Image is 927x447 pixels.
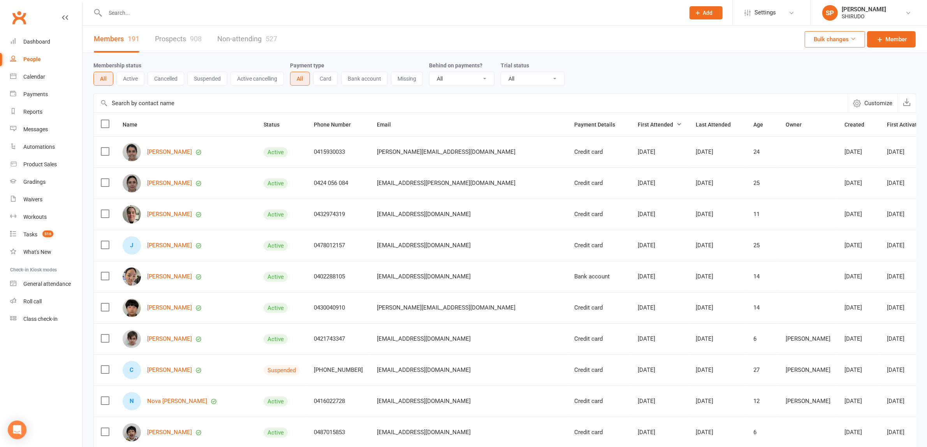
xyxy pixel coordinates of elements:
[23,144,55,150] div: Automations
[848,94,897,113] button: Customize
[753,336,772,342] div: 6
[123,143,141,161] img: Kashish
[844,149,873,155] div: [DATE]
[314,398,363,405] div: 0416022728
[116,72,144,86] button: Active
[314,149,363,155] div: 0415930033
[314,180,363,187] div: 0424 056 084
[10,121,82,138] a: Messages
[314,120,359,129] button: Phone Number
[377,121,399,128] span: Email
[147,180,192,187] a: [PERSON_NAME]
[264,272,288,282] div: Active
[23,316,58,322] div: Class check-in
[377,331,471,346] span: [EMAIL_ADDRESS][DOMAIN_NAME]
[10,293,82,310] a: Roll call
[638,211,682,218] div: [DATE]
[23,39,50,45] div: Dashboard
[844,398,873,405] div: [DATE]
[696,273,739,280] div: [DATE]
[10,191,82,208] a: Waivers
[786,336,830,342] div: [PERSON_NAME]
[94,26,139,53] a: Members191
[123,267,141,286] img: Nadia
[696,429,739,436] div: [DATE]
[391,72,423,86] button: Missing
[696,304,739,311] div: [DATE]
[93,72,113,86] button: All
[805,31,865,48] button: Bulk changes
[696,121,739,128] span: Last Attended
[377,120,399,129] button: Email
[786,121,810,128] span: Owner
[341,72,388,86] button: Bank account
[574,273,624,280] div: Bank account
[696,211,739,218] div: [DATE]
[23,298,42,304] div: Roll call
[10,86,82,103] a: Payments
[123,120,146,129] button: Name
[844,367,873,373] div: [DATE]
[155,26,202,53] a: Prospects908
[187,72,227,86] button: Suspended
[753,367,772,373] div: 27
[696,367,739,373] div: [DATE]
[23,91,48,97] div: Payments
[574,121,624,128] span: Payment Details
[23,214,47,220] div: Workouts
[10,138,82,156] a: Automations
[696,336,739,342] div: [DATE]
[377,269,471,284] span: [EMAIL_ADDRESS][DOMAIN_NAME]
[123,423,141,442] img: Vedang
[290,72,310,86] button: All
[217,26,277,53] a: Non-attending527
[574,211,624,218] div: Credit card
[314,273,363,280] div: 0402288105
[10,226,82,243] a: Tasks 516
[94,94,848,113] input: Search by contact name
[501,62,529,69] label: Trial status
[9,8,29,27] a: Clubworx
[842,13,886,20] div: SHIRUDO
[264,303,288,313] div: Active
[753,149,772,155] div: 24
[10,103,82,121] a: Reports
[377,176,515,190] span: [EMAIL_ADDRESS][PERSON_NAME][DOMAIN_NAME]
[123,299,141,317] img: Daniel
[786,398,830,405] div: [PERSON_NAME]
[844,273,873,280] div: [DATE]
[844,120,873,129] button: Created
[574,120,624,129] button: Payment Details
[190,35,202,43] div: 908
[147,242,192,249] a: [PERSON_NAME]
[696,180,739,187] div: [DATE]
[264,241,288,251] div: Active
[753,304,772,311] div: 14
[42,231,53,237] span: 516
[690,6,723,19] button: Add
[264,209,288,220] div: Active
[786,367,830,373] div: [PERSON_NAME]
[753,120,772,129] button: Age
[147,367,192,373] a: [PERSON_NAME]
[147,429,192,436] a: [PERSON_NAME]
[23,231,37,238] div: Tasks
[822,5,838,21] div: SP
[574,336,624,342] div: Credit card
[23,109,42,115] div: Reports
[10,243,82,261] a: What's New
[753,180,772,187] div: 25
[864,99,892,108] span: Customize
[23,179,46,185] div: Gradings
[10,275,82,293] a: General attendance kiosk mode
[844,121,873,128] span: Created
[264,120,288,129] button: Status
[638,398,682,405] div: [DATE]
[23,126,48,132] div: Messages
[638,242,682,249] div: [DATE]
[696,120,739,129] button: Last Attended
[147,304,192,311] a: [PERSON_NAME]
[147,211,192,218] a: [PERSON_NAME]
[93,62,141,69] label: Membership status
[23,249,51,255] div: What's New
